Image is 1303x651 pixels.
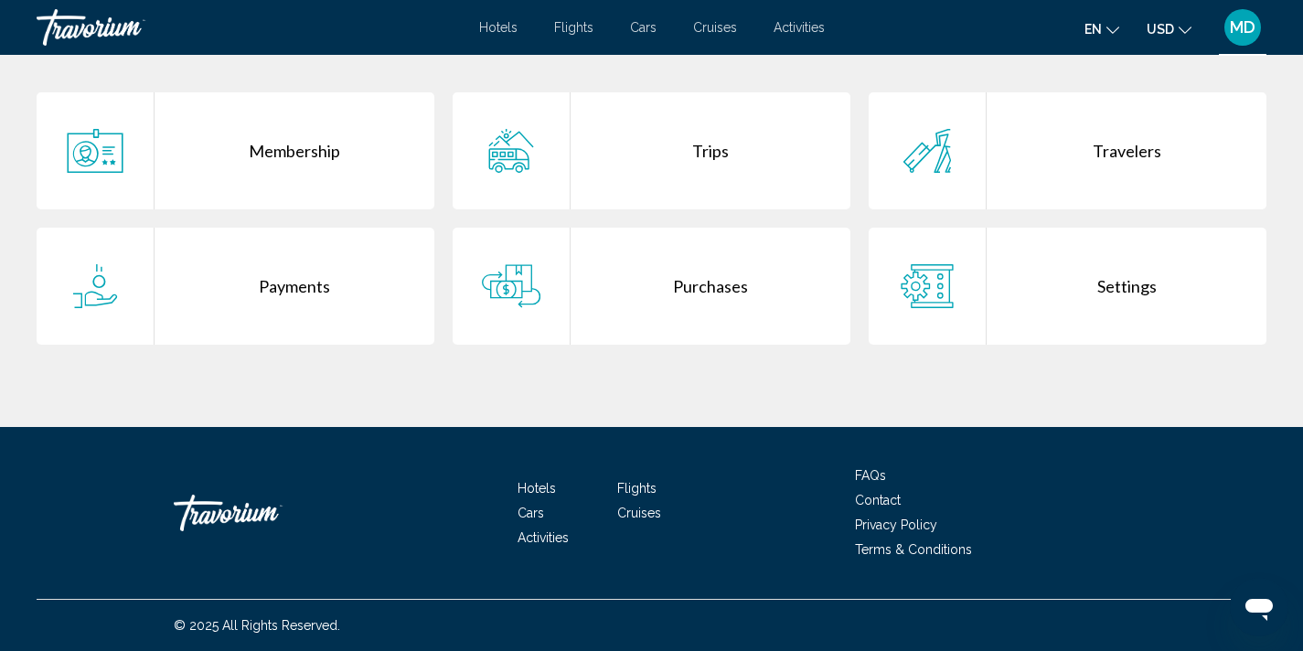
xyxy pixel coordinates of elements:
[155,92,434,209] div: Membership
[774,20,825,35] a: Activities
[1147,16,1191,42] button: Change currency
[1230,578,1288,636] iframe: Button to launch messaging window
[571,228,850,345] div: Purchases
[518,506,544,520] a: Cars
[617,506,661,520] a: Cruises
[1147,22,1174,37] span: USD
[453,92,850,209] a: Trips
[174,486,357,540] a: Travorium
[155,228,434,345] div: Payments
[630,20,657,35] a: Cars
[855,468,886,483] a: FAQs
[518,530,569,545] a: Activities
[1219,8,1266,47] button: User Menu
[987,228,1266,345] div: Settings
[1084,22,1102,37] span: en
[1230,18,1255,37] span: MD
[453,228,850,345] a: Purchases
[571,92,850,209] div: Trips
[37,228,434,345] a: Payments
[617,481,657,496] a: Flights
[174,618,340,633] span: © 2025 All Rights Reserved.
[869,228,1266,345] a: Settings
[518,481,556,496] a: Hotels
[37,9,461,46] a: Travorium
[869,92,1266,209] a: Travelers
[855,493,901,507] a: Contact
[37,92,434,209] a: Membership
[479,20,518,35] a: Hotels
[554,20,593,35] a: Flights
[987,92,1266,209] div: Travelers
[1084,16,1119,42] button: Change language
[855,542,972,557] a: Terms & Conditions
[693,20,737,35] a: Cruises
[855,518,937,532] a: Privacy Policy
